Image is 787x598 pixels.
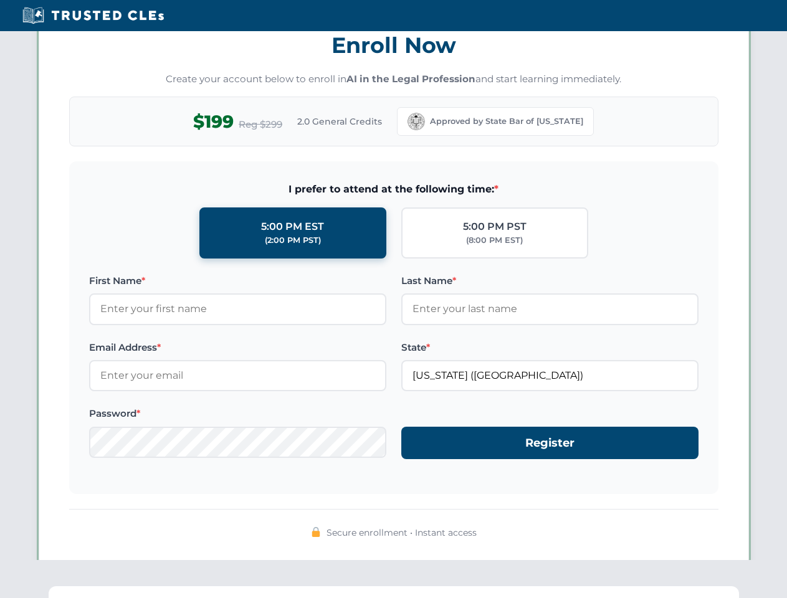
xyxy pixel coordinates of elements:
[327,526,477,539] span: Secure enrollment • Instant access
[430,115,583,128] span: Approved by State Bar of [US_STATE]
[265,234,321,247] div: (2:00 PM PST)
[408,113,425,130] img: California Bar
[463,219,527,235] div: 5:00 PM PST
[89,181,699,197] span: I prefer to attend at the following time:
[401,273,699,288] label: Last Name
[261,219,324,235] div: 5:00 PM EST
[346,73,475,85] strong: AI in the Legal Profession
[311,527,321,537] img: 🔒
[89,273,386,288] label: First Name
[69,26,718,65] h3: Enroll Now
[89,360,386,391] input: Enter your email
[89,340,386,355] label: Email Address
[297,115,382,128] span: 2.0 General Credits
[239,117,282,132] span: Reg $299
[89,406,386,421] label: Password
[401,293,699,325] input: Enter your last name
[401,360,699,391] input: California (CA)
[466,234,523,247] div: (8:00 PM EST)
[89,293,386,325] input: Enter your first name
[193,108,234,136] span: $199
[401,340,699,355] label: State
[401,427,699,460] button: Register
[19,6,168,25] img: Trusted CLEs
[69,72,718,87] p: Create your account below to enroll in and start learning immediately.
